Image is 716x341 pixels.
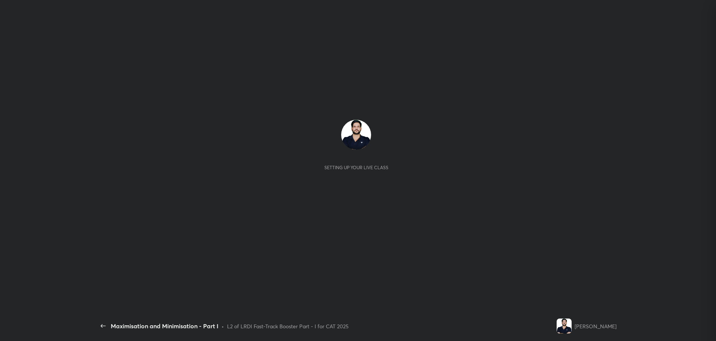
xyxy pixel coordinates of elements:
[341,120,371,150] img: 1c09848962704c2c93b45c2bf87dea3f.jpg
[575,322,616,330] div: [PERSON_NAME]
[557,319,572,334] img: 1c09848962704c2c93b45c2bf87dea3f.jpg
[221,322,224,330] div: •
[324,165,388,170] div: Setting up your live class
[227,322,349,330] div: L2 of LRDI Fast-Track Booster Part - I for CAT 2025
[111,322,218,331] div: Maximisation and Minimisation - Part I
